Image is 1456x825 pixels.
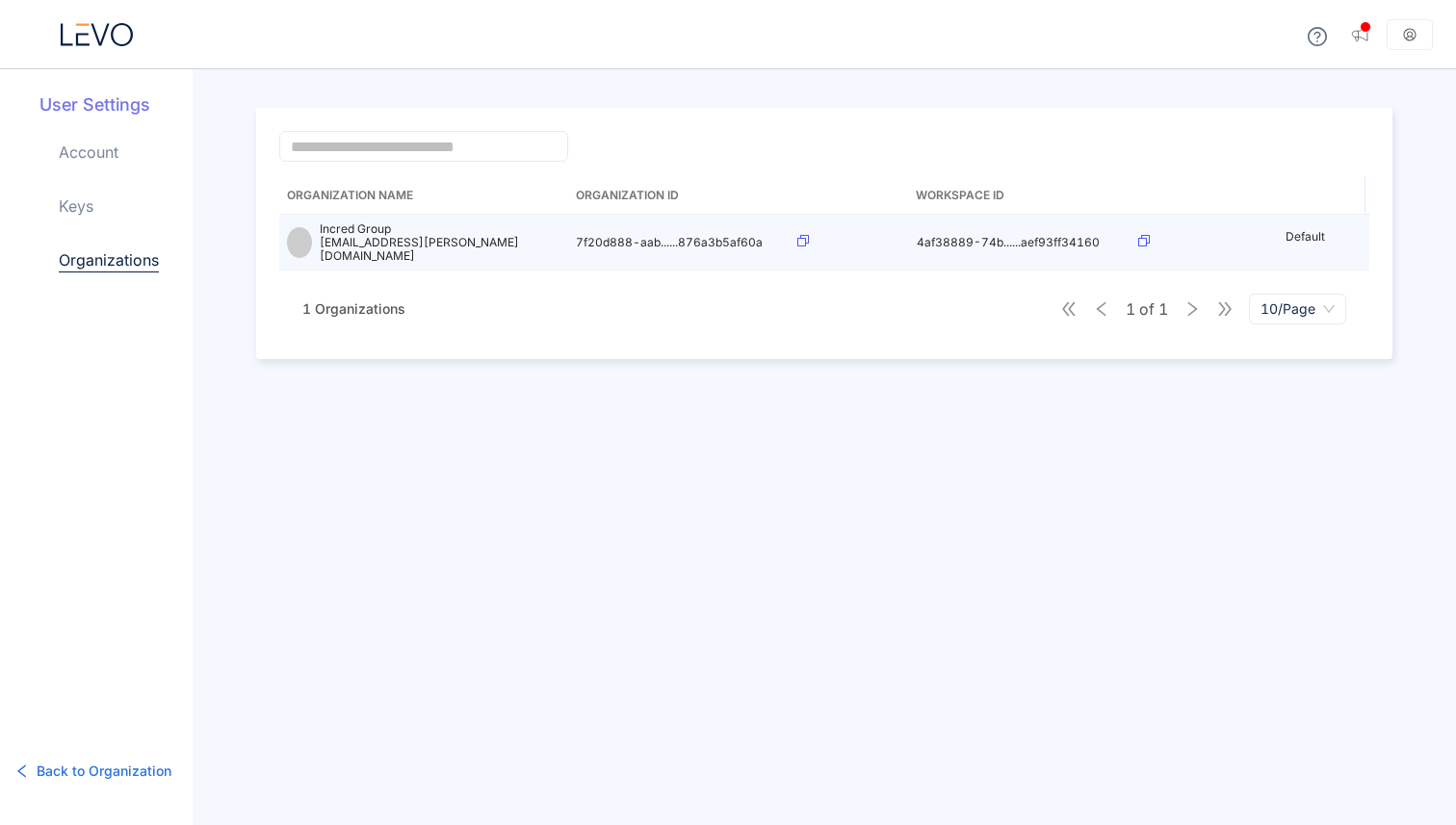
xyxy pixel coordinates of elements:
[917,235,1100,249] span: 4af38889-74b......aef93ff34160
[908,177,1130,215] th: Workspace ID
[1261,295,1335,323] span: 10/Page
[59,141,118,164] a: Account
[568,177,790,215] th: Organization ID
[320,236,560,263] p: [EMAIL_ADDRESS][PERSON_NAME][DOMAIN_NAME]
[1126,300,1168,318] span: of
[39,92,193,117] h5: User Settings
[1126,300,1135,318] span: 1
[279,177,568,215] th: Organization Name
[59,194,93,218] a: Keys
[1158,300,1168,318] span: 1
[576,235,763,249] span: 7f20d888-aab......876a3b5af60a
[59,248,159,272] a: Organizations
[302,300,405,317] span: 1 Organizations
[1258,230,1352,244] p: Default
[320,222,560,236] p: Incred Group
[37,761,171,782] span: Back to Organization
